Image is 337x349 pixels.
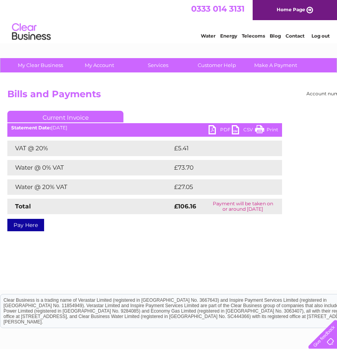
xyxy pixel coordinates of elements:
[172,160,266,175] td: £73.70
[204,199,282,214] td: Payment will be taken on or around [DATE]
[191,4,245,14] a: 0333 014 3131
[174,203,196,210] strong: £106.16
[242,33,265,39] a: Telecoms
[67,58,131,72] a: My Account
[7,179,172,195] td: Water @ 20% VAT
[7,141,172,156] td: VAT @ 20%
[7,160,172,175] td: Water @ 0% VAT
[172,179,266,195] td: £27.05
[185,58,249,72] a: Customer Help
[311,33,330,39] a: Log out
[244,58,308,72] a: Make A Payment
[172,141,263,156] td: £5.41
[270,33,281,39] a: Blog
[209,125,232,136] a: PDF
[12,20,51,44] img: logo.png
[11,125,51,131] b: Statement Date:
[126,58,190,72] a: Services
[7,125,282,131] div: [DATE]
[255,125,278,136] a: Print
[7,111,123,122] a: Current Invoice
[15,203,31,210] strong: Total
[232,125,255,136] a: CSV
[7,219,44,231] a: Pay Here
[220,33,237,39] a: Energy
[201,33,216,39] a: Water
[9,58,72,72] a: My Clear Business
[286,33,304,39] a: Contact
